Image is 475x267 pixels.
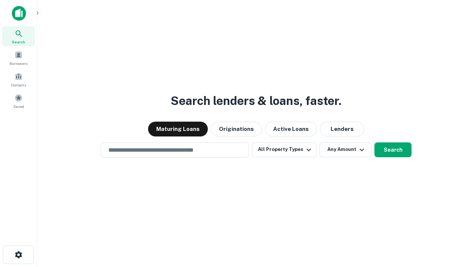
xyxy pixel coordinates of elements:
[12,6,26,21] img: capitalize-icon.png
[2,69,35,89] a: Contacts
[10,60,27,66] span: Borrowers
[265,122,317,136] button: Active Loans
[148,122,208,136] button: Maturing Loans
[11,82,26,88] span: Contacts
[2,26,35,46] a: Search
[374,142,412,157] button: Search
[13,103,24,109] span: Saved
[211,122,262,136] button: Originations
[320,122,364,136] button: Lenders
[2,48,35,68] a: Borrowers
[438,208,475,243] iframe: Chat Widget
[320,142,371,157] button: Any Amount
[252,142,317,157] button: All Property Types
[12,39,25,45] span: Search
[2,91,35,111] a: Saved
[171,92,341,110] h3: Search lenders & loans, faster.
